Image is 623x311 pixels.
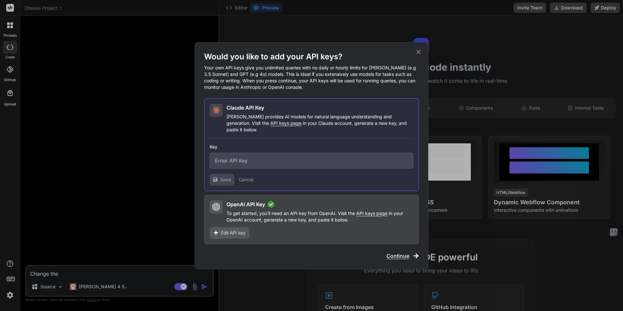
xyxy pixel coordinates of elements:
span: Save [220,176,231,183]
button: Cancel [239,176,253,183]
p: To get started, you'll need an API key from OpenAI. Visit the in your OpenAI account, generate a ... [226,210,413,223]
h2: Claude API Key [226,104,264,112]
span: Continue [386,252,409,260]
button: Save [210,174,234,185]
input: Enter API Key [210,153,413,169]
p: Your own API keys give you unlimited queries with no daily or hourly limits for [PERSON_NAME] (e.... [204,65,419,90]
span: API keys page [356,210,387,216]
h3: Key [210,144,413,150]
p: [PERSON_NAME] provides AI models for natural language understanding and generation. Visit the in ... [226,114,413,133]
h2: OpenAI API Key [226,200,265,208]
span: API keys page [270,120,301,126]
span: Edit API key [221,230,246,236]
button: Continue [386,252,419,260]
h1: Would you like to add your API keys? [204,52,419,62]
